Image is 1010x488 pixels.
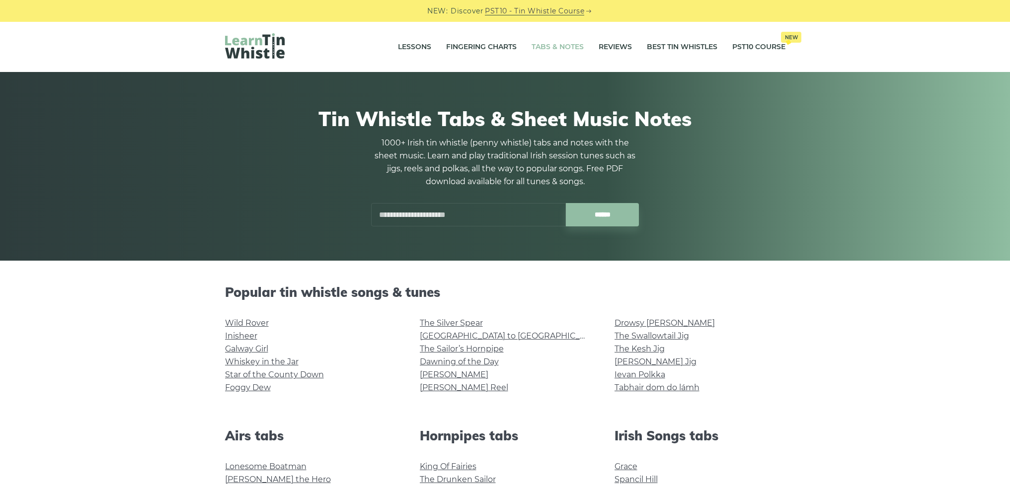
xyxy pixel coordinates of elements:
a: Foggy Dew [225,383,271,392]
p: 1000+ Irish tin whistle (penny whistle) tabs and notes with the sheet music. Learn and play tradi... [371,137,639,188]
a: Tabhair dom do lámh [615,383,699,392]
a: Spancil Hill [615,475,658,484]
a: Reviews [599,35,632,60]
a: [PERSON_NAME] [420,370,488,379]
a: Ievan Polkka [615,370,665,379]
a: Drowsy [PERSON_NAME] [615,318,715,328]
h2: Popular tin whistle songs & tunes [225,284,785,300]
a: [PERSON_NAME] Reel [420,383,508,392]
a: Star of the County Down [225,370,324,379]
h2: Airs tabs [225,428,396,443]
h2: Irish Songs tabs [615,428,785,443]
a: Wild Rover [225,318,269,328]
a: Tabs & Notes [532,35,584,60]
a: Best Tin Whistles [647,35,717,60]
a: King Of Fairies [420,462,476,471]
a: The Swallowtail Jig [615,331,689,341]
a: [GEOGRAPHIC_DATA] to [GEOGRAPHIC_DATA] [420,331,603,341]
a: Lessons [398,35,431,60]
a: [PERSON_NAME] Jig [615,357,697,366]
a: The Drunken Sailor [420,475,496,484]
a: [PERSON_NAME] the Hero [225,475,331,484]
a: The Silver Spear [420,318,483,328]
span: New [781,32,801,43]
a: PST10 CourseNew [732,35,785,60]
a: The Sailor’s Hornpipe [420,344,504,353]
a: Grace [615,462,637,471]
h2: Hornpipes tabs [420,428,591,443]
h1: Tin Whistle Tabs & Sheet Music Notes [225,107,785,131]
a: Dawning of the Day [420,357,499,366]
a: Fingering Charts [446,35,517,60]
a: Galway Girl [225,344,268,353]
a: Inisheer [225,331,257,341]
a: The Kesh Jig [615,344,665,353]
a: Whiskey in the Jar [225,357,299,366]
img: LearnTinWhistle.com [225,33,285,59]
a: Lonesome Boatman [225,462,307,471]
